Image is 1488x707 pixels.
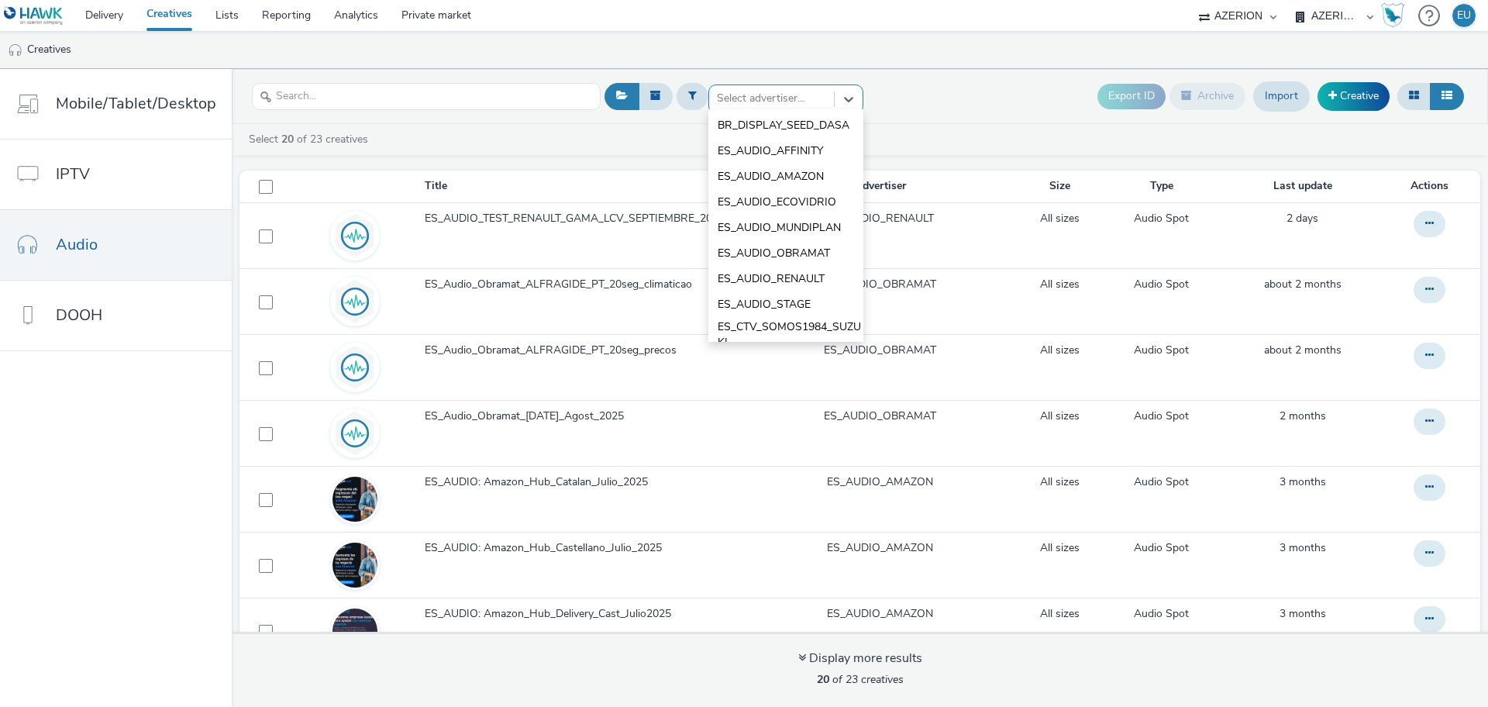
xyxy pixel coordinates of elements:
[425,211,742,234] a: ES_AUDIO_TEST_RENAULT_GAMA_LCV_SEPTIEMBRE_2025
[718,246,830,261] span: ES_AUDIO_OBRAMAT
[744,171,1016,202] th: Advertiser
[1430,83,1464,109] button: Table
[425,540,668,556] span: ES_AUDIO: Amazon_Hub_Castellano_Julio_2025
[425,409,630,424] span: ES_Audio_Obramat_[DATE]_Agost_2025
[824,277,936,292] a: ES_AUDIO_OBRAMAT
[817,672,829,687] strong: 20
[1169,83,1245,109] button: Archive
[1384,171,1480,202] th: Actions
[718,220,841,236] span: ES_AUDIO_MUNDIPLAN
[4,6,64,26] img: undefined Logo
[798,650,922,667] div: Display more results
[718,118,849,133] span: BR_DISPLAY_SEED_DASA
[56,304,102,326] span: DOOH
[332,609,377,654] img: 34f54bfb-4e69-4405-b6bc-59e65ddb8b5e.jpg
[1134,540,1189,556] a: Audio Spot
[824,343,936,358] a: ES_AUDIO_OBRAMAT
[1280,474,1326,489] span: 3 months
[1280,606,1326,621] span: 3 months
[332,213,377,258] img: audio.svg
[1317,82,1390,110] a: Creative
[332,411,377,456] img: audio.svg
[1280,409,1326,424] a: 18 July 2025, 14:25
[1280,540,1326,555] span: 3 months
[1134,211,1189,226] a: Audio Spot
[425,343,742,366] a: ES_Audio_Obramat_ALFRAGIDE_PT_20seg_precos
[425,409,742,432] a: ES_Audio_Obramat_[DATE]_Agost_2025
[252,83,601,110] input: Search...
[824,409,936,424] a: ES_AUDIO_OBRAMAT
[8,43,23,58] img: audio
[425,474,654,490] span: ES_AUDIO: Amazon_Hub_Catalan_Julio_2025
[425,606,677,622] span: ES_AUDIO: Amazon_Hub_Delivery_Cast_Julio2025
[56,163,90,185] span: IPTV
[1040,606,1080,622] a: All sizes
[827,540,933,556] a: ES_AUDIO_AMAZON
[1134,343,1189,358] a: Audio Spot
[1280,409,1326,423] span: 2 months
[425,211,731,226] span: ES_AUDIO_TEST_RENAULT_GAMA_LCV_SEPTIEMBRE_2025
[1040,211,1080,226] a: All sizes
[1253,81,1310,111] a: Import
[1264,277,1342,291] span: about 2 months
[1040,540,1080,556] a: All sizes
[827,474,933,490] a: ES_AUDIO_AMAZON
[425,540,742,564] a: ES_AUDIO: Amazon_Hub_Castellano_Julio_2025
[827,211,934,226] a: ES_AUDIO_RENAULT
[281,132,294,147] strong: 20
[718,169,824,185] span: ES_AUDIO_AMAZON
[1097,84,1166,109] button: Export ID
[425,277,742,300] a: ES_Audio_Obramat_ALFRAGIDE_PT_20seg_climaticao
[718,195,836,210] span: ES_AUDIO_ECOVIDRIO
[425,606,742,629] a: ES_AUDIO: Amazon_Hub_Delivery_Cast_Julio2025
[1040,474,1080,490] a: All sizes
[1264,343,1342,357] span: about 2 months
[1040,277,1080,292] a: All sizes
[1264,343,1342,358] a: 21 July 2025, 13:40
[1286,211,1318,226] span: 2 days
[1134,277,1189,292] a: Audio Spot
[1280,606,1326,622] a: 30 June 2025, 18:32
[817,672,904,687] span: of 23 creatives
[1264,277,1342,292] a: 21 July 2025, 13:41
[332,279,377,324] img: audio.svg
[1040,409,1080,424] a: All sizes
[718,319,863,351] span: ES_CTV_SOMOS1984_SUZUKI
[425,343,683,358] span: ES_Audio_Obramat_ALFRAGIDE_PT_20seg_precos
[1040,343,1080,358] a: All sizes
[1221,171,1384,202] th: Last update
[423,171,744,202] th: Title
[718,271,825,287] span: ES_AUDIO_RENAULT
[247,132,374,147] a: Select of 23 creatives
[827,606,933,622] a: ES_AUDIO_AMAZON
[1286,211,1318,226] a: 17 September 2025, 16:14
[56,233,98,256] span: Audio
[1016,171,1103,202] th: Size
[1134,409,1189,424] a: Audio Spot
[1280,540,1326,556] a: 3 July 2025, 16:29
[332,477,377,522] img: e5bf8498-655f-498c-982e-1567b3a2a25f.jpg
[1280,474,1326,490] a: 3 July 2025, 16:30
[1381,3,1410,28] a: Hawk Academy
[1134,606,1189,622] a: Audio Spot
[718,143,823,159] span: ES_AUDIO_AFFINITY
[1397,83,1431,109] button: Grid
[425,474,742,498] a: ES_AUDIO: Amazon_Hub_Catalan_Julio_2025
[1134,474,1189,490] a: Audio Spot
[1457,4,1471,27] div: EU
[56,92,216,115] span: Mobile/Tablet/Desktop
[332,345,377,390] img: audio.svg
[718,297,811,312] span: ES_AUDIO_STAGE
[425,277,698,292] span: ES_Audio_Obramat_ALFRAGIDE_PT_20seg_climaticao
[332,543,377,588] img: 127cf656-852c-4502-ad18-248ffb0f635b.jpg
[1103,171,1221,202] th: Type
[1381,3,1404,28] img: Hawk Academy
